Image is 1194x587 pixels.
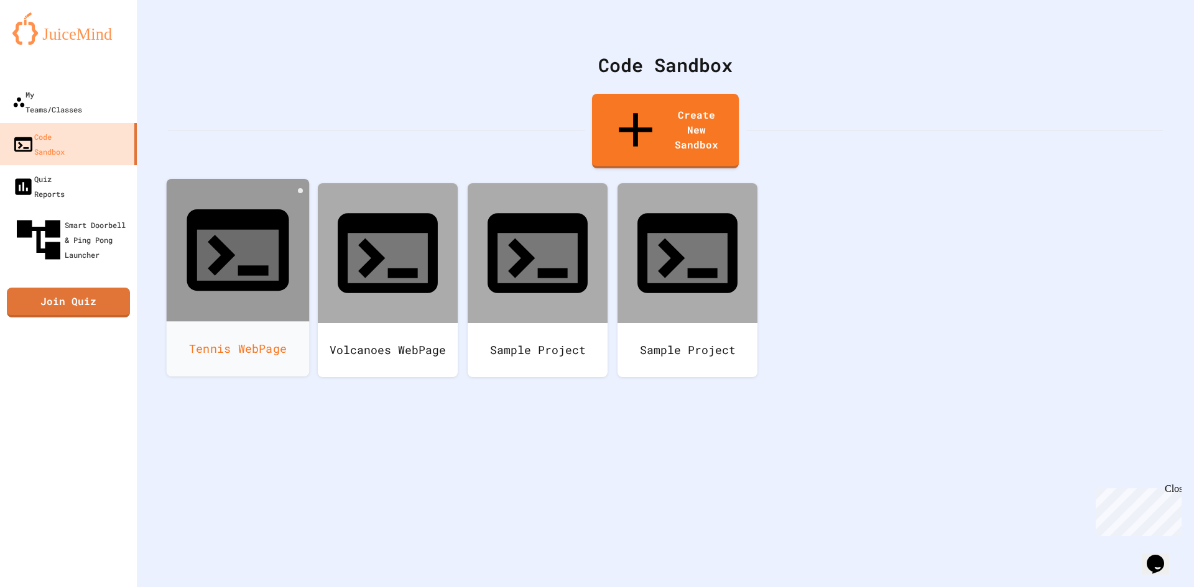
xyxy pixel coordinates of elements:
a: Join Quiz [7,288,130,317]
a: Create New Sandbox [592,94,739,168]
a: Tennis WebPage [167,179,310,376]
div: Smart Doorbell & Ping Pong Launcher [12,214,132,266]
div: Sample Project [618,323,757,377]
div: Chat with us now!Close [5,5,86,79]
div: Code Sandbox [168,51,1163,79]
a: Sample Project [618,183,757,377]
div: Sample Project [468,323,608,377]
div: My Teams/Classes [12,87,82,117]
div: Code Sandbox [12,129,65,159]
div: Volcanoes WebPage [318,323,458,377]
div: Tennis WebPage [167,321,310,376]
div: Quiz Reports [12,171,65,201]
img: logo-orange.svg [12,12,124,45]
a: Volcanoes WebPage [318,183,458,377]
iframe: chat widget [1142,537,1182,575]
iframe: chat widget [1091,483,1182,536]
a: Sample Project [468,183,608,377]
